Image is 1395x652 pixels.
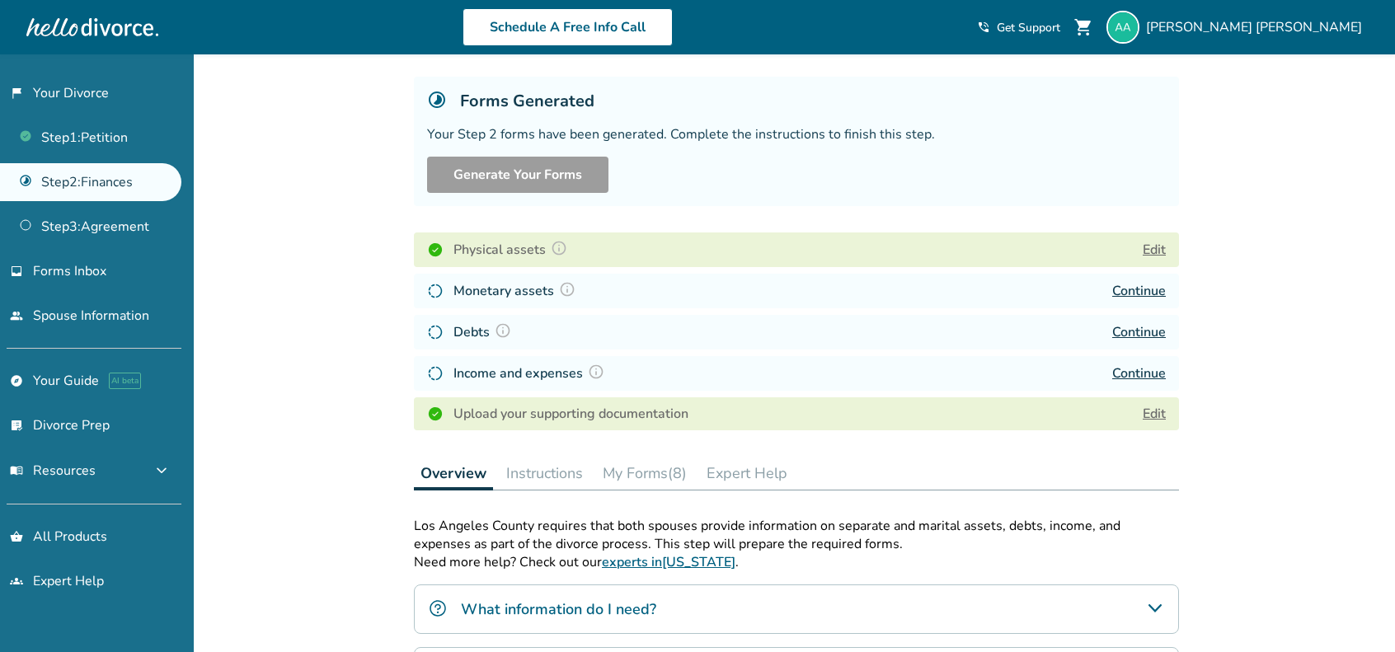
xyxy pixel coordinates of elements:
[414,457,493,490] button: Overview
[1146,18,1369,36] span: [PERSON_NAME] [PERSON_NAME]
[33,262,106,280] span: Forms Inbox
[551,240,567,256] img: Question Mark
[1073,17,1093,37] span: shopping_cart
[453,363,609,384] h4: Income and expenses
[602,553,735,571] a: experts in[US_STATE]
[10,530,23,543] span: shopping_basket
[427,157,608,193] button: Generate Your Forms
[10,575,23,588] span: groups
[427,283,444,299] img: In Progress
[427,406,444,422] img: Completed
[414,584,1179,634] div: What information do I need?
[559,281,575,298] img: Question Mark
[588,364,604,380] img: Question Mark
[997,20,1060,35] span: Get Support
[427,365,444,382] img: In Progress
[453,280,580,302] h4: Monetary assets
[1026,26,1395,652] iframe: Chat Widget
[414,553,1179,571] p: Need more help? Check out our .
[10,265,23,278] span: inbox
[428,598,448,618] img: What information do I need?
[109,373,141,389] span: AI beta
[427,324,444,340] img: In Progress
[152,461,171,481] span: expand_more
[10,87,23,100] span: flag_2
[977,21,990,34] span: phone_in_talk
[453,404,688,424] h4: Upload your supporting documentation
[460,90,594,112] h5: Forms Generated
[427,125,1166,143] div: Your Step 2 forms have been generated. Complete the instructions to finish this step.
[500,457,589,490] button: Instructions
[495,322,511,339] img: Question Mark
[463,8,673,46] a: Schedule A Free Info Call
[414,517,1179,553] p: Los Angeles County requires that both spouses provide information on separate and marital assets,...
[596,457,693,490] button: My Forms(8)
[977,20,1060,35] a: phone_in_talkGet Support
[10,462,96,480] span: Resources
[700,457,794,490] button: Expert Help
[10,464,23,477] span: menu_book
[1106,11,1139,44] img: oldmangaspar@gmail.com
[10,309,23,322] span: people
[461,598,656,620] h4: What information do I need?
[453,321,516,343] h4: Debts
[10,419,23,432] span: list_alt_check
[10,374,23,387] span: explore
[453,239,572,260] h4: Physical assets
[427,242,444,258] img: Completed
